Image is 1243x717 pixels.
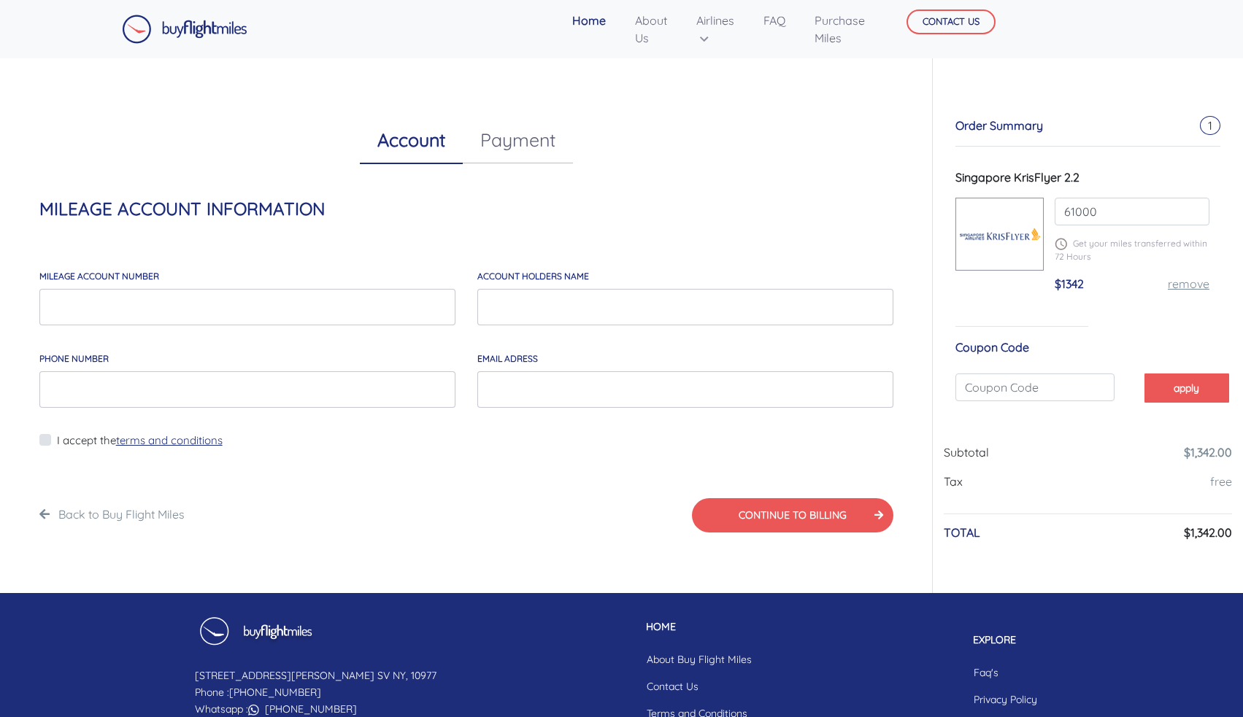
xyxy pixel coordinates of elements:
span: Singapore KrisFlyer 2.2 [955,170,1080,185]
a: Privacy Policy [962,686,1049,713]
img: Buy Flight Miles Footer Logo [195,616,315,656]
a: [PHONE_NUMBER] [229,686,321,699]
a: Payment [463,117,573,163]
img: schedule.png [1055,238,1067,250]
a: Back to Buy Flight Miles [58,507,185,522]
span: Tax [944,474,963,489]
a: terms and conditions [116,433,223,447]
label: email adress [477,352,538,365]
img: Singapore-KrisFlyer.png [956,215,1043,254]
a: Account [360,117,463,164]
h6: $1,342.00 [1184,526,1232,540]
p: EXPLORE [962,632,1049,648]
button: CONTACT US [907,9,996,34]
span: 1 [1200,116,1220,135]
input: Coupon Code [955,373,1115,401]
a: free [1210,474,1232,489]
a: Faq's [962,659,1049,686]
a: Contact Us [635,673,763,700]
span: Subtotal [944,445,989,460]
span: Order Summary [955,118,1043,133]
a: About Buy Flight Miles [635,646,763,673]
img: Buy Flight Miles Logo [122,15,247,44]
a: remove [1168,276,1209,291]
a: $1,342.00 [1184,445,1232,460]
span: $1342 [1055,276,1084,291]
label: I accept the [57,433,223,449]
label: account holders NAME [477,270,589,283]
a: Home [566,6,612,35]
a: Purchase Miles [809,6,871,53]
a: [PHONE_NUMBER] [265,702,357,716]
h4: MILEAGE ACCOUNT INFORMATION [39,198,893,220]
h6: TOTAL [944,526,980,540]
a: Buy Flight Miles Logo [122,11,247,47]
a: Airlines [690,6,740,53]
p: Get your miles transferred within 72 Hours [1055,237,1209,263]
span: Coupon Code [955,340,1029,354]
label: MILEAGE account number [39,270,159,283]
p: HOME [635,619,763,635]
img: whatsapp icon [248,705,259,716]
button: CONTINUE TO BILLING [692,498,893,532]
a: About Us [629,6,673,53]
button: apply [1144,373,1229,403]
label: Phone Number [39,352,109,365]
a: FAQ [758,6,791,35]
